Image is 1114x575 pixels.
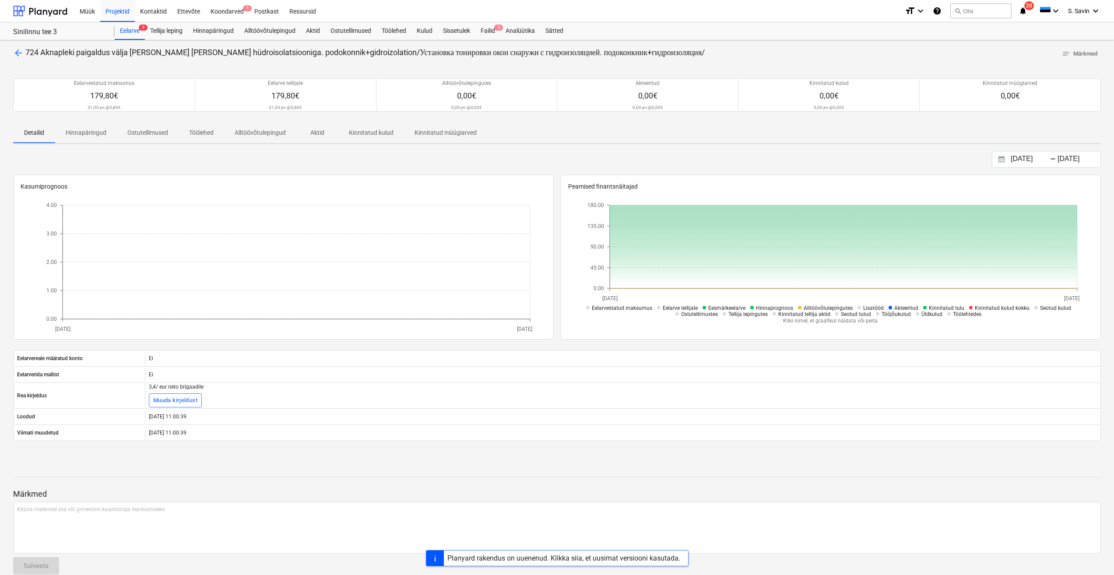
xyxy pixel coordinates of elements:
a: Ostutellimused [325,22,376,40]
div: Aktid [301,22,325,40]
span: Seotud kulud [1040,305,1071,311]
span: Akteeritud [894,305,918,311]
span: Ostutellimustes [681,311,718,317]
span: Kinnitatud tellija aktid [778,311,830,317]
div: 3,4/ eur neto brigaadile [149,384,204,390]
tspan: 4.00 [46,202,57,208]
tspan: [DATE] [602,295,618,302]
i: keyboard_arrow_down [1051,6,1061,16]
span: 179,80€ [271,91,299,100]
div: [DATE] 11:00:39 [145,426,1100,440]
i: keyboard_arrow_down [915,6,926,16]
p: Eelarve tellijale [268,80,303,87]
tspan: 135.00 [587,223,604,229]
span: Tööjõukulud [882,311,911,317]
span: 0,00€ [638,91,657,100]
div: - [1050,157,1056,162]
p: Märkmed [13,489,1101,499]
p: Töölehed [189,128,214,137]
p: 0,00 jm @ 0,00€ [633,105,663,110]
span: Tellija lepingutes [728,311,768,317]
p: Kinnitatud kulud [809,80,849,87]
span: 724 Aknapleki paigaldus välja poole koos hüdroisolatsiooniga. podokonnik+gidroizolation/Установка... [25,48,705,57]
tspan: 0.00 [594,285,604,291]
a: Sätted [540,22,569,40]
button: Interact with the calendar and add the check-in date for your trip. [994,154,1009,165]
span: Hinnaprognoos [756,305,793,311]
a: Sissetulek [438,22,475,40]
p: Eelarverida mallist [17,371,59,379]
div: Eelarve [115,22,145,40]
div: Ei [145,351,1100,365]
span: 0,00€ [457,91,476,100]
div: Planyard rakendus on uuenenud. Klikka siia, et uusimat versiooni kasutada. [447,554,680,562]
p: Kinnitatud kulud [349,128,394,137]
tspan: 3.00 [46,231,57,237]
tspan: 0.00 [46,316,57,322]
a: Alltöövõtulepingud [239,22,301,40]
span: 9 [139,25,148,31]
p: Viimati muudetud [17,429,59,437]
span: Üldkulud [921,311,942,317]
p: 0,00 jm @ 0,00€ [451,105,482,110]
i: keyboard_arrow_down [1090,6,1101,16]
span: Eelarvestatud maksumus [592,305,652,311]
span: arrow_back [13,48,24,58]
tspan: 180.00 [587,202,604,208]
p: Kinnitatud müügiarved [983,80,1037,87]
span: Eesmärkeelarve [708,305,745,311]
span: S. Savin [1068,7,1089,14]
p: Alltöövõtulepingud [235,128,286,137]
div: Failid [475,22,500,40]
tspan: 2.00 [46,259,57,265]
tspan: [DATE] [517,326,532,332]
span: 20 [1024,1,1034,10]
p: Aktid [307,128,328,137]
span: Alltöövõtulepingutes [804,305,853,311]
span: Kinnitatud kulud kokku [975,305,1030,311]
span: 0,00€ [1001,91,1020,100]
a: Tellija leping [145,22,188,40]
a: Analüütika [500,22,540,40]
p: Eelarvereale määratud konto [17,355,83,362]
span: notes [1062,50,1070,58]
span: 3 [494,25,503,31]
span: 179,80€ [90,91,118,100]
span: 0,00€ [819,91,839,100]
p: Detailid [24,128,45,137]
button: Märkmed [1058,47,1101,61]
p: 31,00 jm @ 5,80€ [269,105,302,110]
span: Eelarve tellijale [663,305,698,311]
a: Kulud [411,22,438,40]
span: 1 [243,5,252,11]
a: Töölehed [376,22,411,40]
p: Rea kirjeldus [17,392,47,400]
tspan: 1.00 [46,287,57,294]
p: Loodud [17,413,35,421]
span: search [954,7,961,14]
a: Failid3 [475,22,500,40]
span: Märkmed [1062,49,1097,59]
i: Abikeskus [933,6,942,16]
div: Sinilinnu tee 3 [13,28,104,37]
button: Otsi [950,4,1012,18]
div: Muuda kirjeldust [153,396,197,406]
span: Lisatööd [863,305,884,311]
span: Töölehtedes [953,311,981,317]
p: 31,00 jm @ 5,80€ [88,105,121,110]
span: Seotud tulud [841,311,871,317]
a: Hinnapäringud [188,22,239,40]
tspan: [DATE] [55,326,70,332]
p: Kasumiprognoos [21,182,546,191]
tspan: 45.00 [590,265,604,271]
p: Hinnapäringud [66,128,106,137]
p: Ostutellimused [127,128,168,137]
